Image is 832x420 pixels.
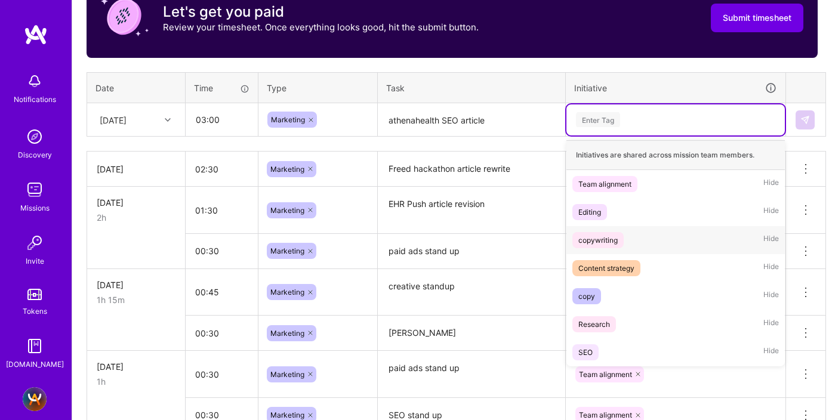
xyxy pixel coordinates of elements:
[579,370,632,379] span: Team alignment
[23,334,47,358] img: guide book
[270,288,304,297] span: Marketing
[6,358,64,370] div: [DOMAIN_NAME]
[100,113,127,126] div: [DATE]
[270,410,304,419] span: Marketing
[578,234,618,246] div: copywriting
[258,72,378,103] th: Type
[723,12,791,24] span: Submit timesheet
[23,69,47,93] img: bell
[566,140,785,170] div: Initiatives are shared across mission team members.
[20,202,50,214] div: Missions
[578,346,593,359] div: SEO
[763,260,779,276] span: Hide
[23,178,47,202] img: teamwork
[578,290,595,302] div: copy
[763,176,779,192] span: Hide
[270,329,304,338] span: Marketing
[23,387,47,411] img: A.Team - Full-stack Demand Growth team!
[574,81,777,95] div: Initiative
[14,93,56,106] div: Notifications
[763,232,779,248] span: Hide
[97,279,175,291] div: [DATE]
[579,410,632,419] span: Team alignment
[20,387,50,411] a: A.Team - Full-stack Demand Growth team!
[379,235,564,268] textarea: paid ads stand up
[711,4,803,32] button: Submit timesheet
[578,178,631,190] div: Team alignment
[165,117,171,123] i: icon Chevron
[26,255,44,267] div: Invite
[87,72,186,103] th: Date
[24,24,48,45] img: logo
[97,211,175,224] div: 2h
[163,21,479,33] p: Review your timesheet. Once everything looks good, hit the submit button.
[194,82,249,94] div: Time
[186,276,258,308] input: HH:MM
[27,289,42,300] img: tokens
[763,316,779,332] span: Hide
[186,359,258,390] input: HH:MM
[186,235,258,267] input: HH:MM
[379,270,564,315] textarea: creative standup
[763,344,779,360] span: Hide
[578,262,634,274] div: Content strategy
[270,370,304,379] span: Marketing
[97,163,175,175] div: [DATE]
[186,317,258,349] input: HH:MM
[163,3,479,21] h3: Let's get you paid
[763,204,779,220] span: Hide
[379,188,564,233] textarea: EHR Push article revision
[18,149,52,161] div: Discovery
[186,104,257,135] input: HH:MM
[23,231,47,255] img: Invite
[379,153,564,186] textarea: Freed hackathon article rewrite
[379,352,564,397] textarea: paid ads stand up
[800,115,810,125] img: Submit
[578,206,601,218] div: Editing
[576,110,620,129] div: Enter Tag
[186,194,258,226] input: HH:MM
[97,196,175,209] div: [DATE]
[270,206,304,215] span: Marketing
[763,288,779,304] span: Hide
[97,294,175,306] div: 1h 15m
[379,104,564,136] textarea: athenahealth SEO article
[578,318,610,331] div: Research
[23,305,47,317] div: Tokens
[270,165,304,174] span: Marketing
[97,360,175,373] div: [DATE]
[271,115,305,124] span: Marketing
[23,125,47,149] img: discovery
[186,153,258,185] input: HH:MM
[379,317,564,350] textarea: [PERSON_NAME]
[270,246,304,255] span: Marketing
[97,375,175,388] div: 1h
[378,72,566,103] th: Task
